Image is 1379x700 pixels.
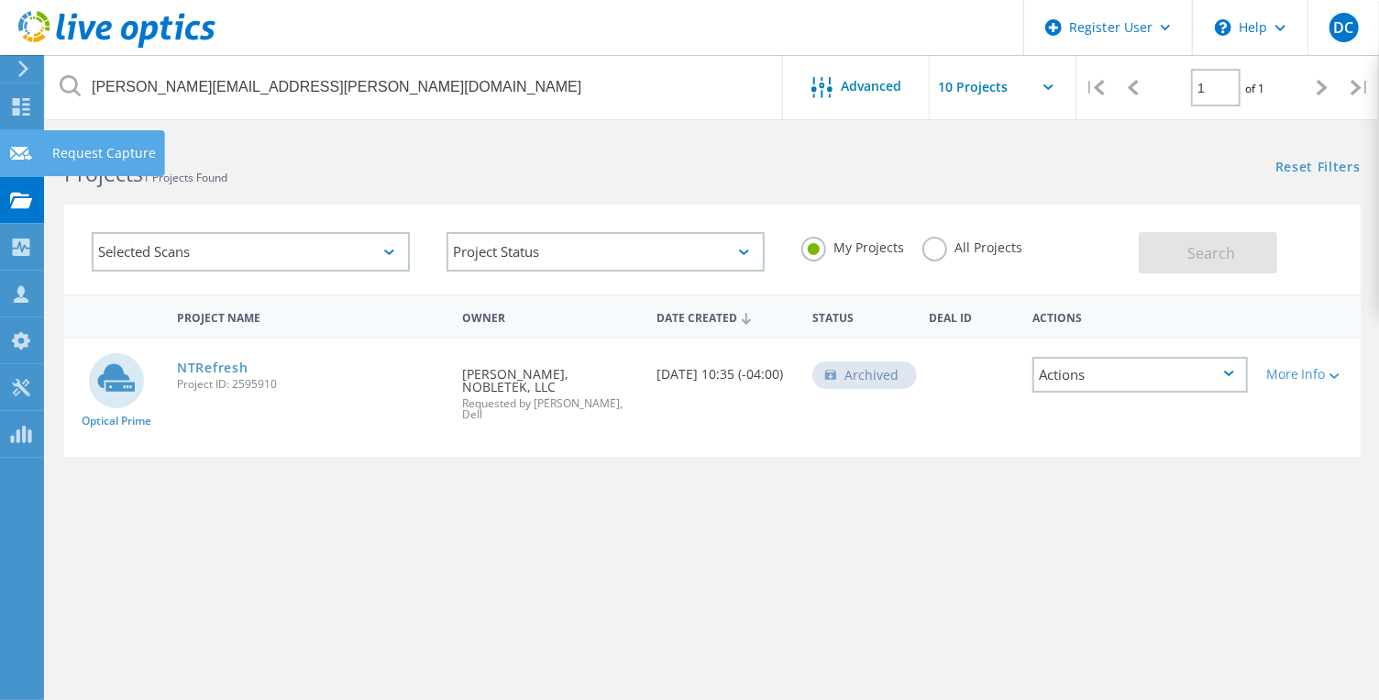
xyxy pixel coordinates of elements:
div: Actions [1032,357,1248,393]
div: | [1341,55,1379,120]
div: Actions [1023,299,1257,333]
span: DC [1333,20,1353,35]
a: Live Optics Dashboard [18,39,215,51]
div: Project Name [168,299,453,333]
div: Archived [812,361,917,389]
span: Project ID: 2595910 [177,379,444,390]
div: Deal Id [920,299,1023,333]
a: Reset Filters [1275,161,1361,176]
span: Advanced [842,80,902,93]
div: More Info [1266,368,1351,381]
div: [PERSON_NAME], NOBLETEK, LLC [453,339,647,439]
div: Status [803,299,920,333]
button: Search [1139,232,1277,273]
div: Date Created [647,299,803,334]
span: of 1 [1245,81,1264,96]
label: My Projects [801,237,904,254]
div: Request Capture [52,147,156,160]
span: 1 Projects Found [143,170,227,185]
svg: \n [1215,19,1231,36]
input: Search projects by name, owner, ID, company, etc [46,55,784,119]
span: Optical Prime [82,416,151,427]
div: Owner [453,299,647,333]
span: Requested by [PERSON_NAME], Dell [462,398,638,420]
label: All Projects [922,237,1022,254]
a: NTRefresh [177,361,248,374]
span: Search [1187,243,1235,263]
div: [DATE] 10:35 (-04:00) [647,339,803,399]
div: Project Status [447,232,765,272]
div: | [1076,55,1114,120]
div: Selected Scans [92,232,410,272]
